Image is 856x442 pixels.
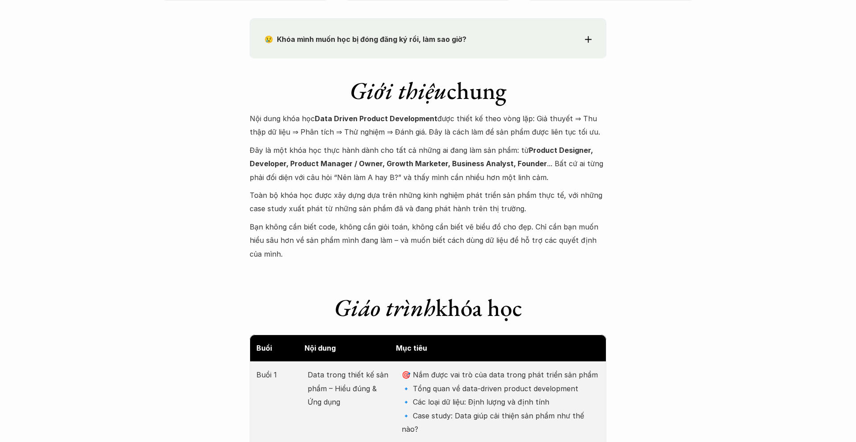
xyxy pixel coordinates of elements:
p: 🎯 Nắm được vai trò của data trong phát triển sản phẩm 🔹 Tổng quan về data-driven product developm... [402,368,600,436]
p: Toàn bộ khóa học được xây dựng dựa trên những kinh nghiệm phát triển sản phẩm thực tế, với những ... [250,188,606,216]
h1: chung [250,76,606,105]
p: Buổi 1 [256,368,299,381]
em: Giáo trình [334,292,436,323]
p: Nội dung khóa học được thiết kế theo vòng lặp: Giả thuyết ⇒ Thu thập dữ liệu ⇒ Phân tích ⇒ Thử ng... [250,112,606,139]
p: Đây là một khóa học thực hành dành cho tất cả những ai đang làm sản phẩm: từ ... Bất cứ ai từng p... [250,143,606,184]
strong: 😢 Khóa mình muốn học bị đóng đăng ký rồi, làm sao giờ? [264,35,466,44]
em: Giới thiệu [350,75,447,106]
strong: Data Driven Product Development [315,114,437,123]
strong: Mục tiêu [396,344,427,352]
strong: Buổi [256,344,272,352]
h1: khóa học [250,293,606,322]
strong: Nội dung [305,344,336,352]
p: Bạn không cần biết code, không cần giỏi toán, không cần biết vẽ biểu đồ cho đẹp. Chỉ cần bạn muốn... [250,220,606,261]
p: Data trong thiết kế sản phẩm – Hiểu đúng & Ứng dụng [308,368,392,409]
